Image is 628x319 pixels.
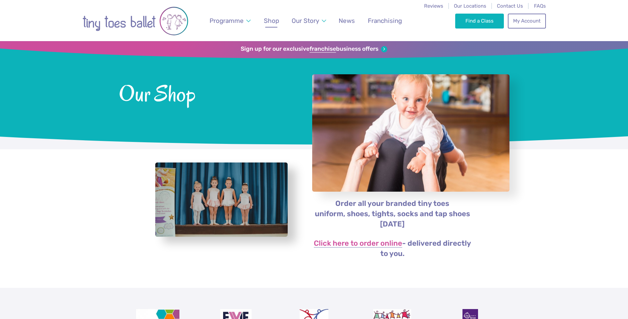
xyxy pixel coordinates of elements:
[364,13,405,29] a: Franchising
[206,13,254,29] a: Programme
[310,45,336,53] strong: franchise
[82,4,188,38] img: tiny toes ballet
[312,238,473,259] p: - delivered directly to you.
[424,3,443,9] a: Reviews
[454,3,486,9] a: Our Locations
[508,14,546,28] a: My Account
[339,17,355,25] span: News
[336,13,358,29] a: News
[119,79,295,106] span: Our Shop
[261,13,282,29] a: Shop
[241,45,387,53] a: Sign up for our exclusivefranchisebusiness offers
[288,13,329,29] a: Our Story
[264,17,279,25] span: Shop
[534,3,546,9] a: FAQs
[368,17,402,25] span: Franchising
[497,3,523,9] a: Contact Us
[314,240,402,248] a: Click here to order online
[312,199,473,229] p: Order all your branded tiny toes uniform, shoes, tights, socks and tap shoes [DATE]
[210,17,244,25] span: Programme
[455,14,504,28] a: Find a Class
[292,17,319,25] span: Our Story
[155,162,288,237] a: View full-size image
